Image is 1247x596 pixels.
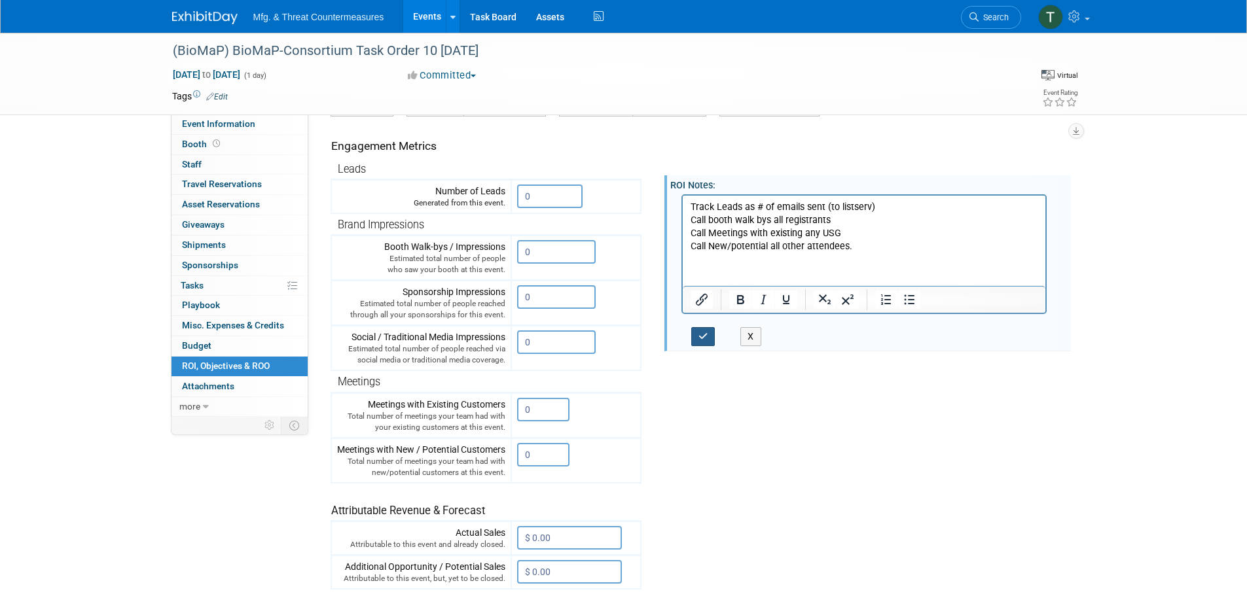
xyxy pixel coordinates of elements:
[752,290,774,309] button: Italic
[1041,68,1078,81] div: Event Format
[182,239,226,250] span: Shipments
[337,253,505,275] div: Estimated total number of people who saw your booth at this event.
[337,184,505,209] div: Number of Leads
[338,163,366,175] span: Leads
[172,357,308,376] a: ROI, Objectives & ROO
[1057,71,1078,80] div: Virtual
[337,298,505,321] div: Estimated total number of people reached through all your sponsorships for this event.
[338,376,380,388] span: Meetings
[172,69,241,80] span: [DATE] [DATE]
[683,196,1046,286] iframe: Rich Text Area
[775,290,797,309] button: Underline
[172,195,308,215] a: Asset Reservations
[182,219,225,230] span: Giveaways
[182,118,255,129] span: Event Information
[337,398,505,433] div: Meetings with Existing Customers
[837,290,859,309] button: Superscript
[740,327,761,346] button: X
[253,12,384,22] span: Mfg. & Threat Countermeasures
[337,343,505,366] div: Estimated total number of people reached via social media or traditional media coverage.
[331,487,634,519] div: Attributable Revenue & Forecast
[172,276,308,296] a: Tasks
[1042,90,1077,96] div: Event Rating
[338,219,424,231] span: Brand Impressions
[172,336,308,356] a: Budget
[281,417,308,434] td: Toggle Event Tabs
[182,179,262,189] span: Travel Reservations
[337,526,505,550] div: Actual Sales
[979,12,1009,22] span: Search
[210,139,223,149] span: Booth not reserved yet
[331,138,636,154] div: Engagement Metrics
[200,69,213,80] span: to
[259,417,281,434] td: Personalize Event Tab Strip
[182,340,211,351] span: Budget
[172,155,308,175] a: Staff
[944,68,1079,88] div: Event Format
[168,39,1002,63] div: (BioMaP) BioMaP-Consortium Task Order 10 [DATE]
[337,285,505,321] div: Sponsorship Impressions
[182,260,238,270] span: Sponsorships
[337,198,505,209] div: Generated from this event.
[337,573,505,584] div: Attributable to this event, but, yet to be closed.
[172,397,308,417] a: more
[182,300,220,310] span: Playbook
[337,443,505,478] div: Meetings with New / Potential Customers
[172,236,308,255] a: Shipments
[337,411,505,433] div: Total number of meetings your team had with your existing customers at this event.
[337,330,505,366] div: Social / Traditional Media Impressions
[181,280,204,290] span: Tasks
[1038,5,1063,29] img: Tyler Bulin
[337,560,505,584] div: Additional Opportunity / Potential Sales
[729,290,751,309] button: Bold
[172,316,308,336] a: Misc. Expenses & Credits
[403,69,481,82] button: Committed
[172,215,308,235] a: Giveaways
[182,139,223,149] span: Booth
[172,377,308,396] a: Attachments
[206,92,228,101] a: Edit
[182,320,284,330] span: Misc. Expenses & Credits
[172,114,308,134] a: Event Information
[182,159,202,169] span: Staff
[179,401,200,412] span: more
[172,256,308,275] a: Sponsorships
[172,90,228,103] td: Tags
[337,539,505,550] div: Attributable to this event and already closed.
[691,290,713,309] button: Insert/edit link
[898,290,920,309] button: Bullet list
[172,11,238,24] img: ExhibitDay
[182,199,260,209] span: Asset Reservations
[337,240,505,275] div: Booth Walk-bys / Impressions
[814,290,836,309] button: Subscript
[172,175,308,194] a: Travel Reservations
[172,135,308,154] a: Booth
[243,71,266,80] span: (1 day)
[1041,70,1055,80] img: Format-Virtual.png
[182,360,270,371] span: ROI, Objectives & ROO
[182,381,234,391] span: Attachments
[172,296,308,315] a: Playbook
[337,456,505,478] div: Total number of meetings your team had with new/potential customers at this event.
[961,6,1021,29] a: Search
[670,175,1072,192] div: ROI Notes:
[875,290,897,309] button: Numbered list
